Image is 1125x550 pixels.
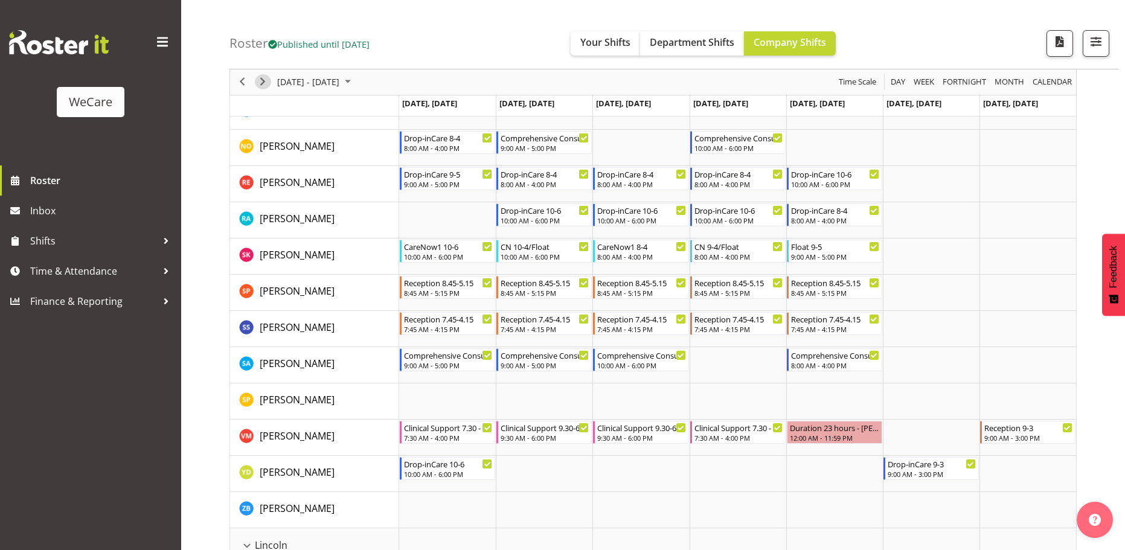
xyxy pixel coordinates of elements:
[404,252,492,261] div: 10:00 AM - 6:00 PM
[260,248,335,262] a: [PERSON_NAME]
[790,98,845,109] span: [DATE], [DATE]
[888,469,976,479] div: 9:00 AM - 3:00 PM
[404,277,492,289] div: Reception 8.45-5.15
[984,433,1072,443] div: 9:00 AM - 3:00 PM
[690,203,786,226] div: Rachna Anderson"s event - Drop-inCare 10-6 Begin From Thursday, October 16, 2025 at 10:00:00 AM G...
[694,216,783,225] div: 10:00 AM - 6:00 PM
[597,421,685,433] div: Clinical Support 9.30-6
[260,284,335,298] span: [PERSON_NAME]
[791,288,879,298] div: 8:45 AM - 5:15 PM
[400,131,495,154] div: Natasha Ottley"s event - Drop-inCare 8-4 Begin From Monday, October 13, 2025 at 8:00:00 AM GMT+13...
[400,240,495,263] div: Saahit Kour"s event - CareNow1 10-6 Begin From Monday, October 13, 2025 at 10:00:00 AM GMT+13:00 ...
[400,167,495,190] div: Rachel Els"s event - Drop-inCare 9-5 Begin From Monday, October 13, 2025 at 9:00:00 AM GMT+13:00 ...
[404,421,492,433] div: Clinical Support 7.30 - 4
[260,321,335,334] span: [PERSON_NAME]
[501,132,589,144] div: Comprehensive Consult 9-5
[496,240,592,263] div: Saahit Kour"s event - CN 10-4/Float Begin From Tuesday, October 14, 2025 at 10:00:00 AM GMT+13:00...
[593,348,688,371] div: Sarah Abbott"s event - Comprehensive Consult 10-6 Begin From Wednesday, October 15, 2025 at 10:00...
[791,349,879,361] div: Comprehensive Consult 8-4
[404,324,492,334] div: 7:45 AM - 4:15 PM
[787,203,882,226] div: Rachna Anderson"s event - Drop-inCare 8-4 Begin From Friday, October 17, 2025 at 8:00:00 AM GMT+1...
[404,458,492,470] div: Drop-inCare 10-6
[496,348,592,371] div: Sarah Abbott"s event - Comprehensive Consult 9-5 Begin From Tuesday, October 14, 2025 at 9:00:00 ...
[1031,75,1074,90] button: Month
[694,252,783,261] div: 8:00 AM - 4:00 PM
[597,240,685,252] div: CareNow1 8-4
[69,93,112,111] div: WeCare
[941,75,989,90] button: Fortnight
[1102,234,1125,316] button: Feedback - Show survey
[501,421,589,433] div: Clinical Support 9.30-6
[260,357,335,370] span: [PERSON_NAME]
[260,139,335,153] span: [PERSON_NAME]
[597,277,685,289] div: Reception 8.45-5.15
[597,360,685,370] div: 10:00 AM - 6:00 PM
[273,69,358,95] div: October 13 - 19, 2025
[230,347,399,383] td: Sarah Abbott resource
[694,240,783,252] div: CN 9-4/Float
[694,179,783,189] div: 8:00 AM - 4:00 PM
[650,36,734,49] span: Department Shifts
[888,458,976,470] div: Drop-inCare 9-3
[690,131,786,154] div: Natasha Ottley"s event - Comprehensive Consult 10-6 Begin From Thursday, October 16, 2025 at 10:0...
[791,204,879,216] div: Drop-inCare 8-4
[404,469,492,479] div: 10:00 AM - 6:00 PM
[260,248,335,261] span: [PERSON_NAME]
[984,421,1072,433] div: Reception 9-3
[260,320,335,334] a: [PERSON_NAME]
[597,252,685,261] div: 8:00 AM - 4:00 PM
[230,456,399,492] td: Yvonne Denny resource
[694,313,783,325] div: Reception 7.45-4.15
[260,212,335,225] span: [PERSON_NAME]
[754,36,826,49] span: Company Shifts
[260,429,335,443] span: [PERSON_NAME]
[694,168,783,180] div: Drop-inCare 8-4
[404,433,492,443] div: 7:30 AM - 4:00 PM
[912,75,935,90] span: Week
[496,312,592,335] div: Sara Sherwin"s event - Reception 7.45-4.15 Begin From Tuesday, October 14, 2025 at 7:45:00 AM GMT...
[694,277,783,289] div: Reception 8.45-5.15
[496,421,592,444] div: Viktoriia Molchanova"s event - Clinical Support 9.30-6 Begin From Tuesday, October 14, 2025 at 9:...
[499,98,554,109] span: [DATE], [DATE]
[690,312,786,335] div: Sara Sherwin"s event - Reception 7.45-4.15 Begin From Thursday, October 16, 2025 at 7:45:00 AM GM...
[597,324,685,334] div: 7:45 AM - 4:15 PM
[993,75,1025,90] span: Month
[276,75,341,90] span: [DATE] - [DATE]
[694,421,783,433] div: Clinical Support 7.30 - 4
[260,211,335,226] a: [PERSON_NAME]
[404,132,492,144] div: Drop-inCare 8-4
[791,240,879,252] div: Float 9-5
[496,276,592,299] div: Samantha Poultney"s event - Reception 8.45-5.15 Begin From Tuesday, October 14, 2025 at 8:45:00 A...
[260,176,335,189] span: [PERSON_NAME]
[593,167,688,190] div: Rachel Els"s event - Drop-inCare 8-4 Begin From Wednesday, October 15, 2025 at 8:00:00 AM GMT+13:...
[30,171,175,190] span: Roster
[229,36,370,50] h4: Roster
[690,167,786,190] div: Rachel Els"s event - Drop-inCare 8-4 Begin From Thursday, October 16, 2025 at 8:00:00 AM GMT+13:0...
[404,360,492,370] div: 9:00 AM - 5:00 PM
[1108,246,1119,288] span: Feedback
[883,457,979,480] div: Yvonne Denny"s event - Drop-inCare 9-3 Begin From Saturday, October 18, 2025 at 9:00:00 AM GMT+13...
[694,132,783,144] div: Comprehensive Consult 10-6
[232,69,252,95] div: previous period
[694,143,783,153] div: 10:00 AM - 6:00 PM
[400,421,495,444] div: Viktoriia Molchanova"s event - Clinical Support 7.30 - 4 Begin From Monday, October 13, 2025 at 7...
[260,356,335,371] a: [PERSON_NAME]
[260,502,335,515] span: [PERSON_NAME]
[889,75,906,90] span: Day
[501,349,589,361] div: Comprehensive Consult 9-5
[496,203,592,226] div: Rachna Anderson"s event - Drop-inCare 10-6 Begin From Tuesday, October 14, 2025 at 10:00:00 AM GM...
[230,492,399,528] td: Zephy Bennett resource
[404,179,492,189] div: 9:00 AM - 5:00 PM
[640,31,744,56] button: Department Shifts
[791,168,879,180] div: Drop-inCare 10-6
[1083,30,1109,57] button: Filter Shifts
[597,204,685,216] div: Drop-inCare 10-6
[230,238,399,275] td: Saahit Kour resource
[791,179,879,189] div: 10:00 AM - 6:00 PM
[260,465,335,479] a: [PERSON_NAME]
[593,276,688,299] div: Samantha Poultney"s event - Reception 8.45-5.15 Begin From Wednesday, October 15, 2025 at 8:45:00...
[501,313,589,325] div: Reception 7.45-4.15
[501,168,589,180] div: Drop-inCare 8-4
[787,312,882,335] div: Sara Sherwin"s event - Reception 7.45-4.15 Begin From Friday, October 17, 2025 at 7:45:00 AM GMT+...
[400,457,495,480] div: Yvonne Denny"s event - Drop-inCare 10-6 Begin From Monday, October 13, 2025 at 10:00:00 AM GMT+13...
